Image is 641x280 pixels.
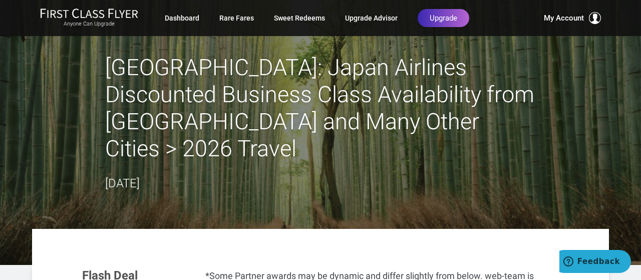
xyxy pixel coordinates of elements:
[274,9,325,27] a: Sweet Redeems
[40,8,138,28] a: First Class FlyerAnyone Can Upgrade
[544,12,601,24] button: My Account
[40,8,138,19] img: First Class Flyer
[105,176,140,190] time: [DATE]
[418,9,469,27] a: Upgrade
[219,9,254,27] a: Rare Fares
[345,9,398,27] a: Upgrade Advisor
[105,54,536,162] h2: [GEOGRAPHIC_DATA]: Japan Airlines Discounted Business Class Availability from [GEOGRAPHIC_DATA] a...
[165,9,199,27] a: Dashboard
[544,12,584,24] span: My Account
[40,21,138,28] small: Anyone Can Upgrade
[559,250,631,275] iframe: Opens a widget where you can find more information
